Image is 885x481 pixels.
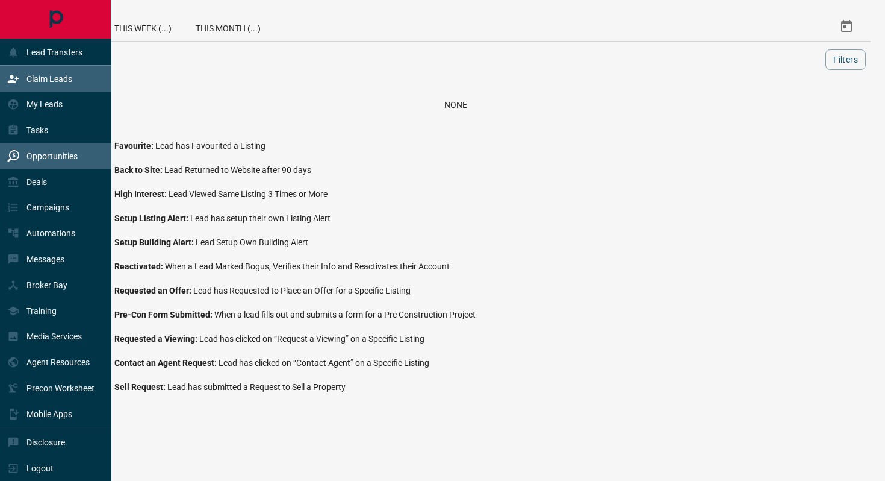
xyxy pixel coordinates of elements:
[102,12,184,41] div: This Week (...)
[190,213,331,223] span: Lead has setup their own Listing Alert
[165,262,450,271] span: When a Lead Marked Bogus, Verifies their Info and Reactivates their Account
[196,237,308,247] span: Lead Setup Own Building Alert
[114,262,165,271] span: Reactivated
[114,213,190,223] span: Setup Listing Alert
[164,165,311,175] span: Lead Returned to Website after 90 days
[114,189,169,199] span: High Interest
[114,334,199,344] span: Requested a Viewing
[214,310,476,319] span: When a lead fills out and submits a form for a Pre Construction Project
[114,237,196,247] span: Setup Building Alert
[114,165,164,175] span: Back to Site
[114,358,219,368] span: Contact an Agent Request
[114,286,193,295] span: Requested an Offer
[832,12,861,41] button: Select Date Range
[193,286,411,295] span: Lead has Requested to Place an Offer for a Specific Listing
[55,100,856,110] div: None
[199,334,424,344] span: Lead has clicked on “Request a Viewing” on a Specific Listing
[114,310,214,319] span: Pre-Con Form Submitted
[167,382,346,392] span: Lead has submitted a Request to Sell a Property
[114,141,155,151] span: Favourite
[219,358,429,368] span: Lead has clicked on “Contact Agent” on a Specific Listing
[184,12,273,41] div: This Month (...)
[155,141,265,151] span: Lead has Favourited a Listing
[825,49,866,70] button: Filters
[169,189,328,199] span: Lead Viewed Same Listing 3 Times or More
[114,382,167,392] span: Sell Request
